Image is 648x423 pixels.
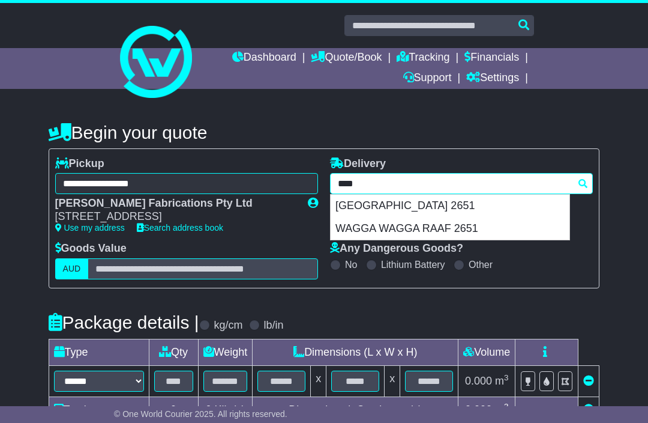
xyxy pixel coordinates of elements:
[149,339,198,365] td: Qty
[381,259,445,270] label: Lithium Battery
[55,157,104,171] label: Pickup
[495,404,509,416] span: m
[205,404,211,416] span: 0
[214,319,243,332] label: kg/cm
[583,375,594,387] a: Remove this item
[253,339,458,365] td: Dimensions (L x W x H)
[330,173,593,194] typeahead: Please provide city
[466,68,519,89] a: Settings
[504,402,509,411] sup: 3
[149,397,198,423] td: 0
[49,312,199,332] h4: Package details |
[403,68,452,89] a: Support
[311,48,382,68] a: Quote/Book
[137,223,223,233] a: Search address book
[49,397,149,423] td: Total
[198,397,253,423] td: Kilo(s)
[397,48,449,68] a: Tracking
[495,375,509,387] span: m
[55,258,89,279] label: AUD
[469,259,493,270] label: Other
[583,404,594,416] a: Add new item
[253,397,458,423] td: Dimensions in Centimetre(s)
[49,123,600,142] h4: Begin your quote
[458,339,515,365] td: Volume
[55,242,127,255] label: Goods Value
[330,242,463,255] label: Any Dangerous Goods?
[55,210,296,224] div: [STREET_ADDRESS]
[114,409,287,419] span: © One World Courier 2025. All rights reserved.
[330,157,386,171] label: Delivery
[331,195,569,218] div: [GEOGRAPHIC_DATA] 2651
[464,48,519,68] a: Financials
[55,223,125,233] a: Use my address
[385,365,400,397] td: x
[264,319,284,332] label: lb/in
[345,259,357,270] label: No
[55,197,296,210] div: [PERSON_NAME] Fabrications Pty Ltd
[504,373,509,382] sup: 3
[465,404,492,416] span: 0.000
[49,339,149,365] td: Type
[465,375,492,387] span: 0.000
[232,48,296,68] a: Dashboard
[311,365,326,397] td: x
[331,218,569,240] div: WAGGA WAGGA RAAF 2651
[198,339,253,365] td: Weight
